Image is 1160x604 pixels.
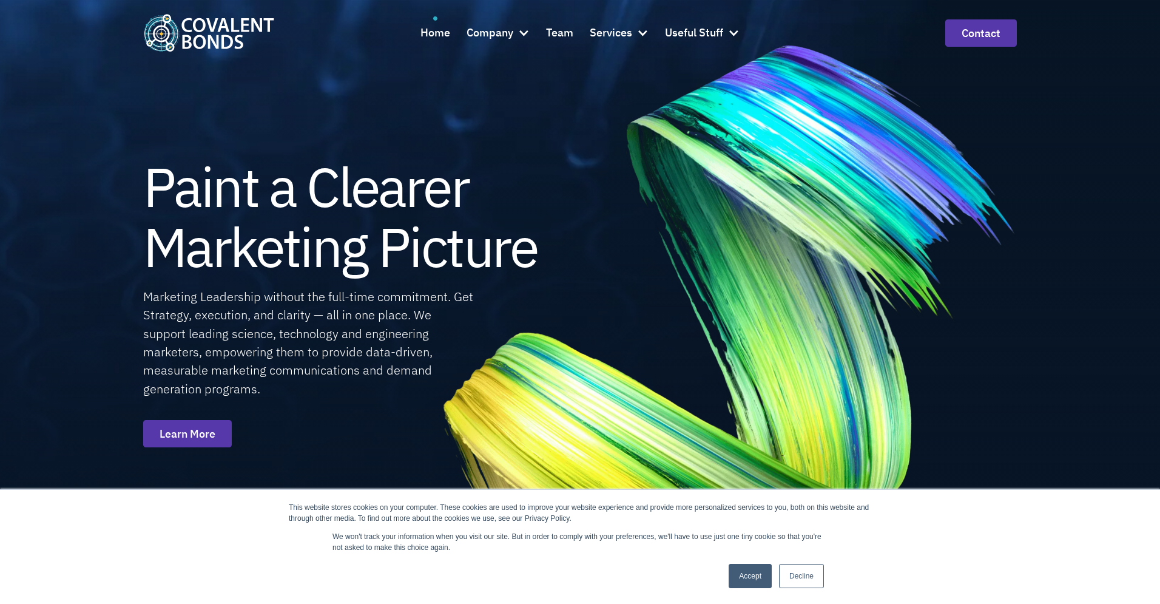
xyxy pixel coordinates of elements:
[143,288,475,398] div: Marketing Leadership without the full-time commitment. Get Strategy, execution, and clarity — all...
[729,564,772,588] a: Accept
[332,531,828,553] p: We won't track your information when you visit our site. But in order to comply with your prefere...
[467,16,530,49] div: Company
[420,16,450,49] a: Home
[143,14,274,51] a: home
[665,16,740,49] div: Useful Stuff
[590,16,649,49] div: Services
[590,24,632,42] div: Services
[546,24,573,42] div: Team
[467,24,513,42] div: Company
[143,157,538,277] h1: Paint a Clearer Marketing Picture
[289,502,871,524] div: This website stores cookies on your computer. These cookies are used to improve your website expe...
[546,16,573,49] a: Team
[143,420,232,447] a: Learn More
[945,19,1017,47] a: contact
[665,24,723,42] div: Useful Stuff
[143,14,274,51] img: Covalent Bonds White / Teal Logo
[779,564,824,588] a: Decline
[420,24,450,42] div: Home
